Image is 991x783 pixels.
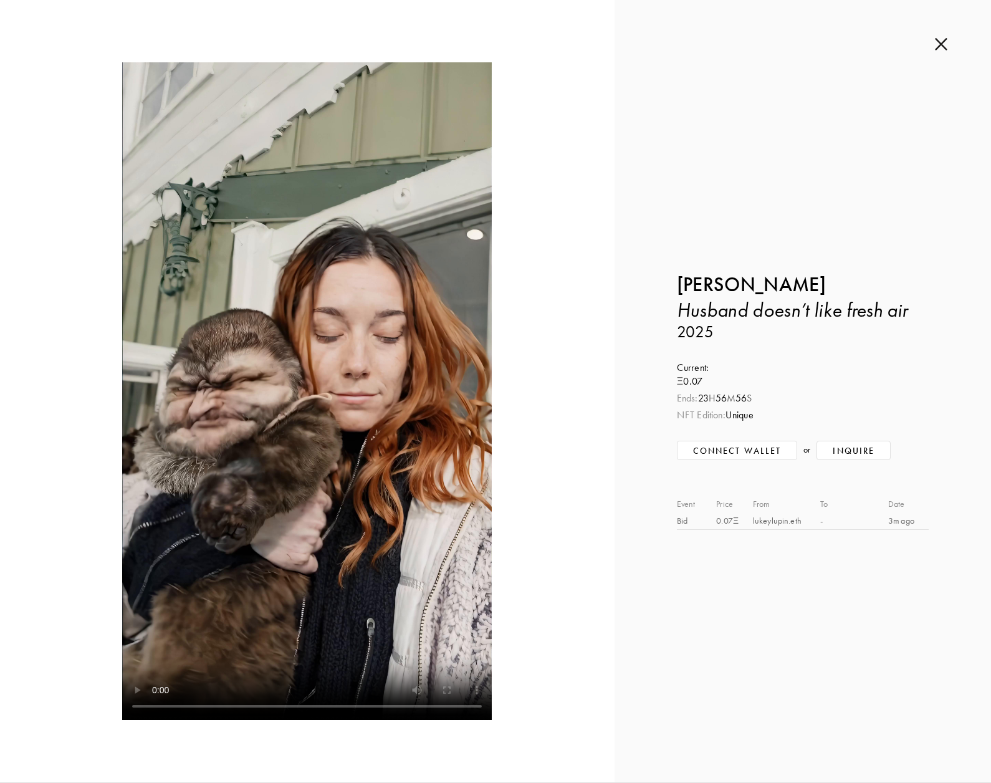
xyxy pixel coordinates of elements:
[888,514,929,528] div: 3m ago
[747,392,752,404] span: S
[803,443,810,457] span: or
[709,392,716,404] span: H
[820,497,886,514] div: To
[677,361,929,375] p: Current:
[716,497,750,514] div: Price
[698,392,709,404] span: 23
[677,298,908,322] i: Husband doesn’t like fresh air
[677,497,714,514] div: Event
[820,514,886,528] div: -
[677,272,826,297] b: [PERSON_NAME]
[935,37,947,51] img: cross.b43b024a.svg
[753,514,818,528] div: lukeylupin.eth
[816,441,891,460] button: Inquire
[677,392,698,404] span: Ends:
[677,408,929,422] div: Unique
[716,514,750,528] div: 0.07 Ξ
[677,409,725,421] span: NFT Edition:
[677,441,797,460] button: Connect Wallet
[753,497,818,514] div: From
[677,514,714,528] div: Bid
[716,392,727,404] span: 56
[677,375,929,388] div: 0.07
[888,497,929,514] div: Date
[677,322,929,342] h3: 2025
[727,392,735,404] span: M
[735,392,747,404] span: 56
[677,514,929,530] a: Bid0.07Ξlukeylupin.eth-3m ago
[677,375,684,387] span: Ξ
